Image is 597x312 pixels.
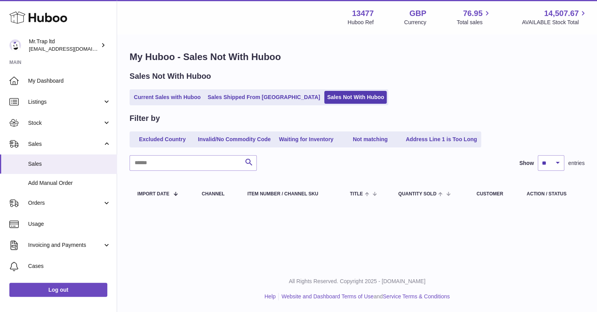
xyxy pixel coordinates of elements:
[28,199,103,207] span: Orders
[476,191,511,197] div: Customer
[522,19,588,26] span: AVAILABLE Stock Total
[28,160,111,168] span: Sales
[130,51,585,63] h1: My Huboo - Sales Not With Huboo
[544,8,579,19] span: 14,507.67
[205,91,323,104] a: Sales Shipped From [GEOGRAPHIC_DATA]
[404,19,426,26] div: Currency
[29,38,99,53] div: Mr.Trap ltd
[247,191,334,197] div: Item Number / Channel SKU
[281,293,373,300] a: Website and Dashboard Terms of Use
[352,8,374,19] strong: 13477
[28,262,111,270] span: Cases
[383,293,450,300] a: Service Terms & Conditions
[130,113,160,124] h2: Filter by
[265,293,276,300] a: Help
[137,191,169,197] span: Import date
[275,133,338,146] a: Waiting for Inventory
[28,241,103,249] span: Invoicing and Payments
[409,8,426,19] strong: GBP
[324,91,387,104] a: Sales Not With Huboo
[457,8,491,26] a: 76.95 Total sales
[28,179,111,187] span: Add Manual Order
[28,140,103,148] span: Sales
[526,191,577,197] div: Action / Status
[123,278,591,285] p: All Rights Reserved. Copyright 2025 - [DOMAIN_NAME]
[279,293,450,300] li: and
[131,91,203,104] a: Current Sales with Huboo
[350,191,363,197] span: Title
[28,119,103,127] span: Stock
[29,46,115,52] span: [EMAIL_ADDRESS][DOMAIN_NAME]
[339,133,402,146] a: Not matching
[519,160,534,167] label: Show
[9,283,107,297] a: Log out
[9,39,21,51] img: office@grabacz.eu
[28,220,111,228] span: Usage
[202,191,232,197] div: Channel
[348,19,374,26] div: Huboo Ref
[568,160,585,167] span: entries
[28,98,103,106] span: Listings
[522,8,588,26] a: 14,507.67 AVAILABLE Stock Total
[398,191,437,197] span: Quantity Sold
[195,133,274,146] a: Invalid/No Commodity Code
[403,133,480,146] a: Address Line 1 is Too Long
[28,77,111,85] span: My Dashboard
[463,8,482,19] span: 76.95
[457,19,491,26] span: Total sales
[131,133,194,146] a: Excluded Country
[130,71,211,82] h2: Sales Not With Huboo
